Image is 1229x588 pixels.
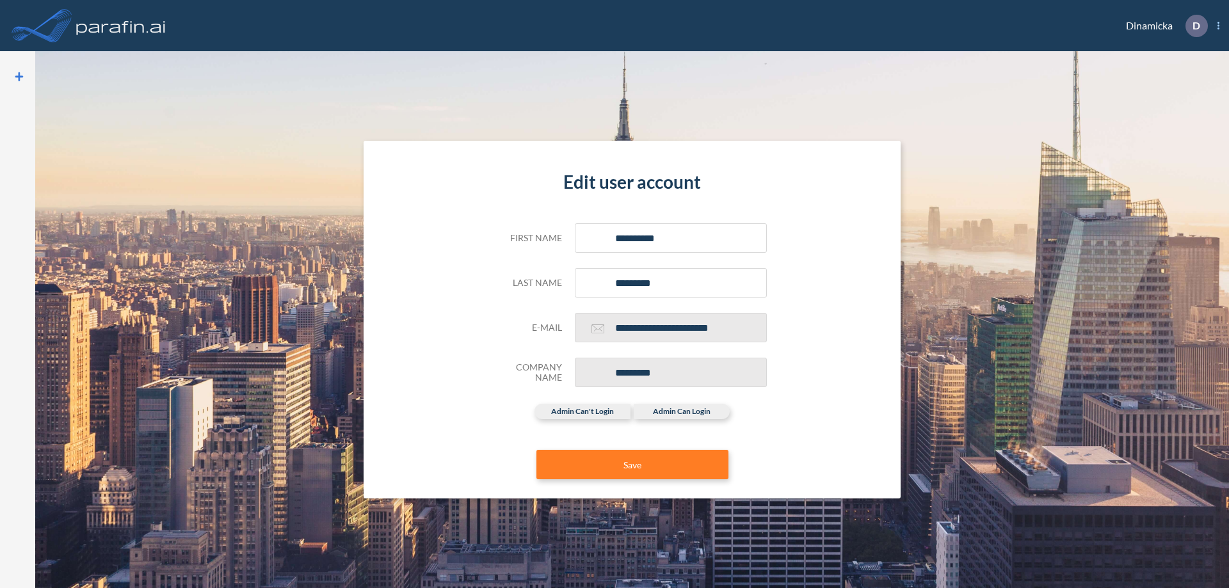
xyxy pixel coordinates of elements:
[1107,15,1219,37] div: Dinamicka
[536,450,728,479] button: Save
[498,233,562,244] h5: First name
[634,404,730,419] label: admin can login
[498,362,562,384] h5: Company Name
[1193,20,1200,31] p: D
[498,171,767,193] h4: Edit user account
[534,404,631,419] label: admin can't login
[498,322,562,333] h5: E-mail
[498,278,562,289] h5: Last name
[74,13,168,38] img: logo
